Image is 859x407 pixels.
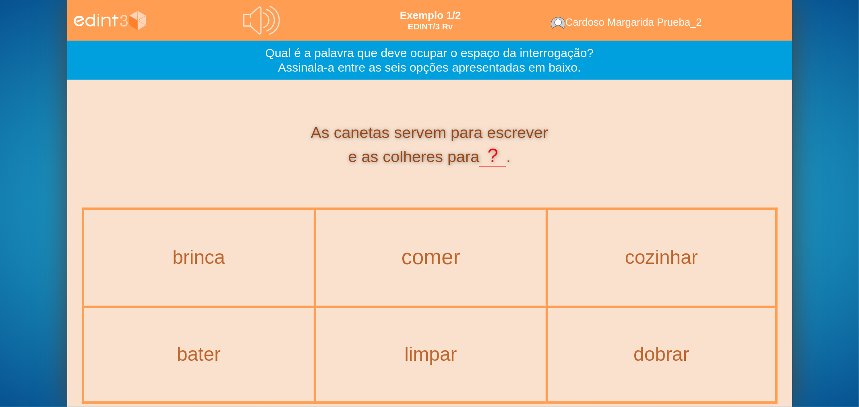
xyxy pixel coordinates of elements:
[400,22,461,31] div: item: 3RvE1
[305,246,556,269] div: comer
[446,9,461,21] span: 1/2
[383,9,461,31] div: item: 3RvE1
[549,247,774,268] div: cozinhar
[551,16,702,29] div: Pessoa a quem este Questionário é aplicado
[67,41,792,80] div: Qual é a palavra que deve ocupar o espaço da interrogação? Assinala-a entre as seis opções aprese...
[479,145,506,166] span: ?
[551,17,565,29] img: alumnogenerico.svg
[243,2,280,39] div: esta prova tem áudio. Clique para escutá-lo novamente.
[71,4,149,37] img: logo_edint3_num_blanco.svg
[82,122,778,168] div: As canetas servem para escrever e as colheres para .
[400,9,443,21] span: Exemplo
[85,344,313,365] div: bater
[549,344,774,365] div: dobrar
[317,344,545,365] div: limpar
[85,247,313,268] div: brinca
